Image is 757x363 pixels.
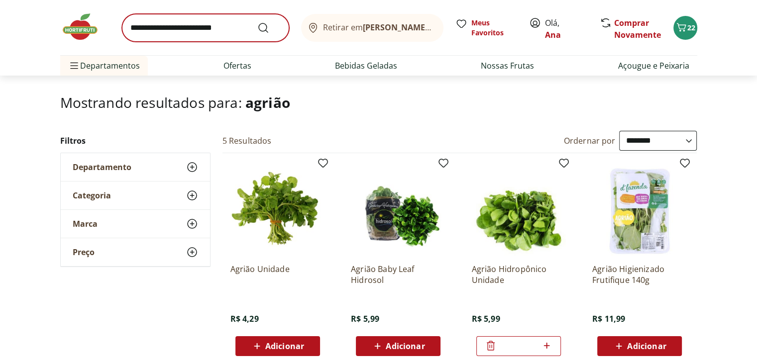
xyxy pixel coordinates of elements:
[235,336,320,356] button: Adicionar
[363,22,576,33] b: [PERSON_NAME] dos Goytacazes/[GEOGRAPHIC_DATA]
[61,238,210,266] button: Preço
[73,190,111,200] span: Categoria
[471,264,566,285] a: Agrião Hidropônico Unidade
[73,247,95,257] span: Preço
[60,131,211,151] h2: Filtros
[356,336,440,356] button: Adicionar
[687,23,695,32] span: 22
[61,153,210,181] button: Departamento
[673,16,697,40] button: Carrinho
[592,161,687,256] img: Agrião Higienizado Frutifique 140g
[60,12,110,42] img: Hortifruti
[471,18,517,38] span: Meus Favoritos
[618,60,689,72] a: Açougue e Peixaria
[545,29,561,40] a: Ana
[61,181,210,209] button: Categoria
[386,342,425,350] span: Adicionar
[455,18,517,38] a: Meus Favoritos
[301,14,443,42] button: Retirar em[PERSON_NAME] dos Goytacazes/[GEOGRAPHIC_DATA]
[351,161,445,256] img: Agrião Baby Leaf Hidrosol
[60,94,697,110] h1: Mostrando resultados para:
[245,93,290,112] span: agrião
[335,60,397,72] a: Bebidas Geladas
[122,14,289,42] input: search
[68,54,80,78] button: Menu
[351,264,445,285] a: Agrião Baby Leaf Hidrosol
[230,313,259,324] span: R$ 4,29
[597,336,682,356] button: Adicionar
[257,22,281,34] button: Submit Search
[230,264,325,285] a: Agrião Unidade
[545,17,589,41] span: Olá,
[351,313,379,324] span: R$ 5,99
[564,135,616,146] label: Ordernar por
[323,23,433,32] span: Retirar em
[627,342,666,350] span: Adicionar
[73,162,131,172] span: Departamento
[230,161,325,256] img: Agrião Unidade
[222,135,272,146] h2: 5 Resultados
[614,17,661,40] a: Comprar Novamente
[471,161,566,256] img: Agrião Hidropônico Unidade
[592,264,687,285] a: Agrião Higienizado Frutifique 140g
[592,313,625,324] span: R$ 11,99
[265,342,304,350] span: Adicionar
[73,219,98,229] span: Marca
[61,210,210,238] button: Marca
[223,60,251,72] a: Ofertas
[471,313,500,324] span: R$ 5,99
[481,60,534,72] a: Nossas Frutas
[68,54,140,78] span: Departamentos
